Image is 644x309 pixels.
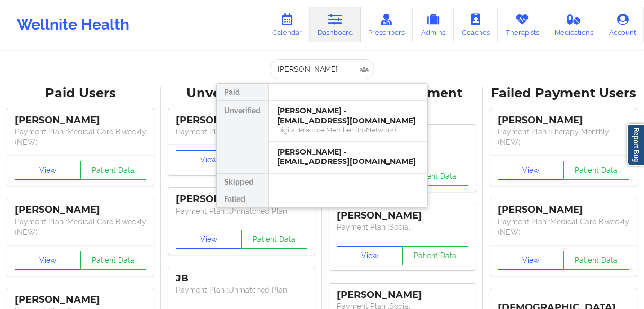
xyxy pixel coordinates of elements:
[15,294,146,306] div: [PERSON_NAME]
[7,85,154,102] div: Paid Users
[176,285,307,295] p: Payment Plan : Unmatched Plan
[80,251,147,270] button: Patient Data
[337,246,403,265] button: View
[176,230,242,249] button: View
[563,161,630,180] button: Patient Data
[277,106,419,125] div: [PERSON_NAME] - [EMAIL_ADDRESS][DOMAIN_NAME]
[176,193,307,205] div: [PERSON_NAME]
[277,125,419,134] div: Digital Practice Member (In-Network)
[627,124,644,166] a: Report Bug
[176,272,307,285] div: JB
[264,7,310,42] a: Calendar
[498,204,629,216] div: [PERSON_NAME]
[498,216,629,238] p: Payment Plan : Medical Care Biweekly (NEW)
[402,167,469,186] button: Patient Data
[490,85,637,102] div: Failed Payment Users
[277,147,419,167] div: [PERSON_NAME] - [EMAIL_ADDRESS][DOMAIN_NAME]
[176,150,242,169] button: View
[337,210,468,222] div: [PERSON_NAME]
[176,126,307,137] p: Payment Plan : Unmatched Plan
[80,161,147,180] button: Patient Data
[217,190,268,207] div: Failed
[498,126,629,148] p: Payment Plan : Therapy Monthly (NEW)
[547,7,602,42] a: Medications
[361,7,413,42] a: Prescribers
[15,204,146,216] div: [PERSON_NAME]
[217,84,268,101] div: Paid
[337,222,468,232] p: Payment Plan : Social
[413,7,454,42] a: Admins
[454,7,498,42] a: Coaches
[402,246,469,265] button: Patient Data
[310,7,361,42] a: Dashboard
[337,289,468,301] div: [PERSON_NAME]
[601,7,644,42] a: Account
[217,174,268,190] div: Skipped
[15,114,146,126] div: [PERSON_NAME]
[176,206,307,216] p: Payment Plan : Unmatched Plan
[15,126,146,148] p: Payment Plan : Medical Care Biweekly (NEW)
[15,161,81,180] button: View
[15,216,146,238] p: Payment Plan : Medical Care Biweekly (NEW)
[498,114,629,126] div: [PERSON_NAME]
[498,161,564,180] button: View
[563,251,630,270] button: Patient Data
[168,85,315,102] div: Unverified Users
[498,251,564,270] button: View
[241,230,308,249] button: Patient Data
[176,114,307,126] div: [PERSON_NAME]
[217,101,268,174] div: Unverified
[498,7,547,42] a: Therapists
[15,251,81,270] button: View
